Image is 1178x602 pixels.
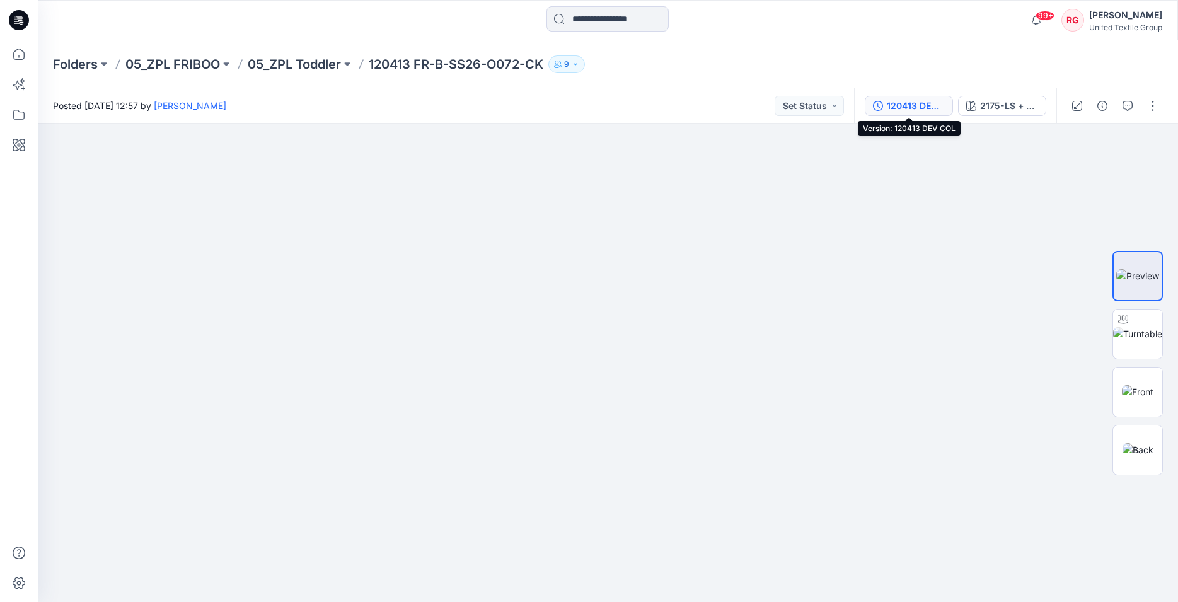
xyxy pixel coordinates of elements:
[958,96,1046,116] button: 2175-LS + crab
[53,99,226,112] span: Posted [DATE] 12:57 by
[1116,269,1159,282] img: Preview
[53,55,98,73] a: Folders
[548,55,585,73] button: 9
[1113,327,1162,340] img: Turntable
[1061,9,1084,32] div: RG
[1092,96,1112,116] button: Details
[154,100,226,111] a: [PERSON_NAME]
[248,55,341,73] a: 05_ZPL Toddler
[1089,23,1162,32] div: United Textile Group
[564,57,569,71] p: 9
[980,99,1038,113] div: 2175-LS + crab
[887,99,945,113] div: 120413 DEV COL
[369,55,543,73] p: 120413 FR-B-SS26-O072-CK
[1036,11,1054,21] span: 99+
[1089,8,1162,23] div: [PERSON_NAME]
[865,96,953,116] button: 120413 DEV COL
[125,55,220,73] a: 05_ZPL FRIBOO
[1122,385,1153,398] img: Front
[1123,443,1153,456] img: Back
